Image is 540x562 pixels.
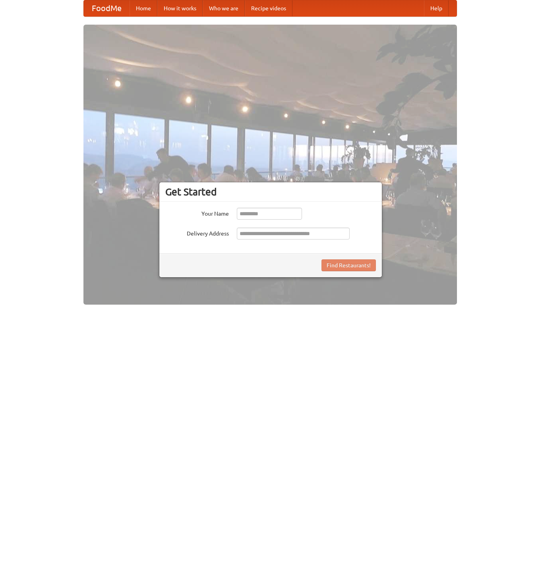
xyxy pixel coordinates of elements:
[203,0,245,16] a: Who we are
[165,186,376,198] h3: Get Started
[157,0,203,16] a: How it works
[165,228,229,238] label: Delivery Address
[130,0,157,16] a: Home
[424,0,449,16] a: Help
[321,259,376,271] button: Find Restaurants!
[84,0,130,16] a: FoodMe
[245,0,292,16] a: Recipe videos
[165,208,229,218] label: Your Name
